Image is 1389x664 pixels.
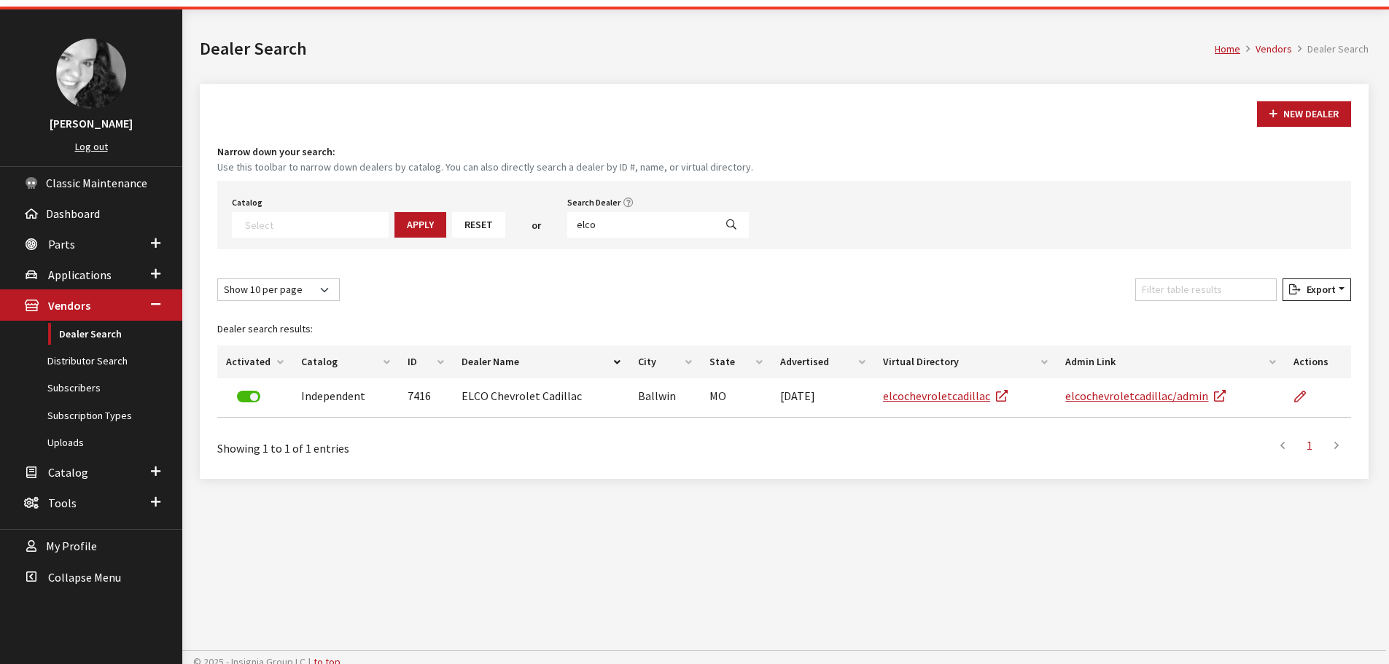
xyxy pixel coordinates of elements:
[567,196,620,209] label: Search Dealer
[453,378,629,418] td: ELCO Chevrolet Cadillac
[237,391,260,402] label: Deactivate Dealer
[714,212,749,238] button: Search
[771,378,874,418] td: [DATE]
[292,345,399,378] th: Catalog: activate to sort column ascending
[394,212,446,238] button: Apply
[1285,345,1351,378] th: Actions
[1296,431,1323,460] a: 1
[245,218,388,231] textarea: Search
[1292,42,1369,57] li: Dealer Search
[15,114,168,132] h3: [PERSON_NAME]
[217,160,1351,175] small: Use this toolbar to narrow down dealers by catalog. You can also directly search a dealer by ID #...
[46,539,97,554] span: My Profile
[217,144,1351,160] h4: Narrow down your search:
[217,313,1351,345] caption: Dealer search results:
[48,299,90,313] span: Vendors
[46,206,100,221] span: Dashboard
[1215,42,1240,55] a: Home
[1301,283,1336,296] span: Export
[452,212,505,238] button: Reset
[75,140,108,153] a: Log out
[883,388,1008,403] a: elcochevroletcadillac
[48,267,112,282] span: Applications
[701,345,771,378] th: State: activate to sort column ascending
[46,176,147,190] span: Classic Maintenance
[629,378,701,418] td: Ballwin
[48,237,75,251] span: Parts
[232,196,262,209] label: Catalog
[1135,278,1277,301] input: Filter table results
[1257,101,1351,127] button: New Dealer
[1283,278,1351,301] button: Export
[217,345,292,378] th: Activated: activate to sort column ascending
[1293,378,1318,415] a: Edit Dealer
[701,378,771,418] td: MO
[629,345,701,378] th: City: activate to sort column ascending
[292,378,399,418] td: Independent
[232,212,389,238] span: Select
[48,496,77,510] span: Tools
[453,345,629,378] th: Dealer Name: activate to sort column descending
[874,345,1057,378] th: Virtual Directory: activate to sort column ascending
[217,429,680,457] div: Showing 1 to 1 of 1 entries
[1057,345,1285,378] th: Admin Link: activate to sort column ascending
[48,570,121,585] span: Collapse Menu
[771,345,874,378] th: Advertised: activate to sort column ascending
[532,218,541,233] span: or
[48,465,88,480] span: Catalog
[1065,388,1226,403] a: elcochevroletcadillac/admin
[399,378,453,418] td: 7416
[200,36,1215,62] h1: Dealer Search
[56,39,126,109] img: Khrystal Dorton
[1240,42,1292,57] li: Vendors
[399,345,453,378] th: ID: activate to sort column ascending
[567,212,715,238] input: Search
